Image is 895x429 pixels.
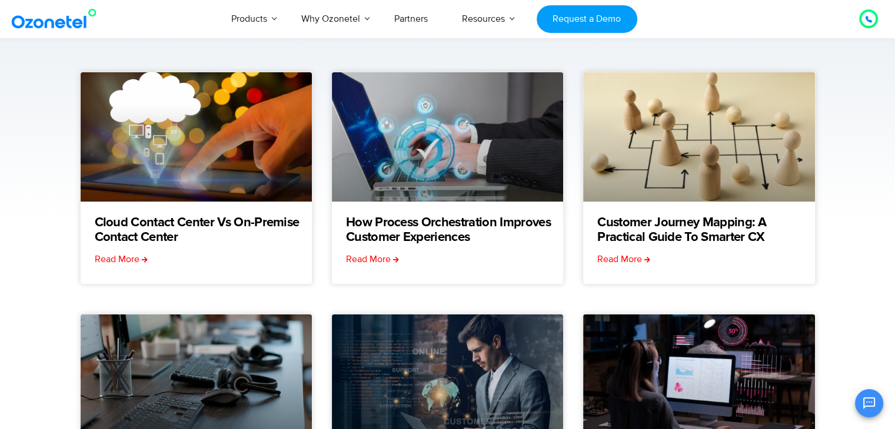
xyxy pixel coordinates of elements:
[346,252,399,266] a: Read more about How Process Orchestration Improves Customer Experiences
[597,216,814,245] a: Customer Journey Mapping: A Practical Guide to Smarter CX
[346,216,563,245] a: How Process Orchestration Improves Customer Experiences
[95,216,312,245] a: Cloud Contact Center vs On-Premise Contact Center
[537,5,637,33] a: Request a Demo
[855,389,883,417] button: Open chat
[95,252,148,266] a: Read more about Cloud Contact Center vs On-Premise Contact Center
[597,252,650,266] a: Read more about Customer Journey Mapping: A Practical Guide to Smarter CX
